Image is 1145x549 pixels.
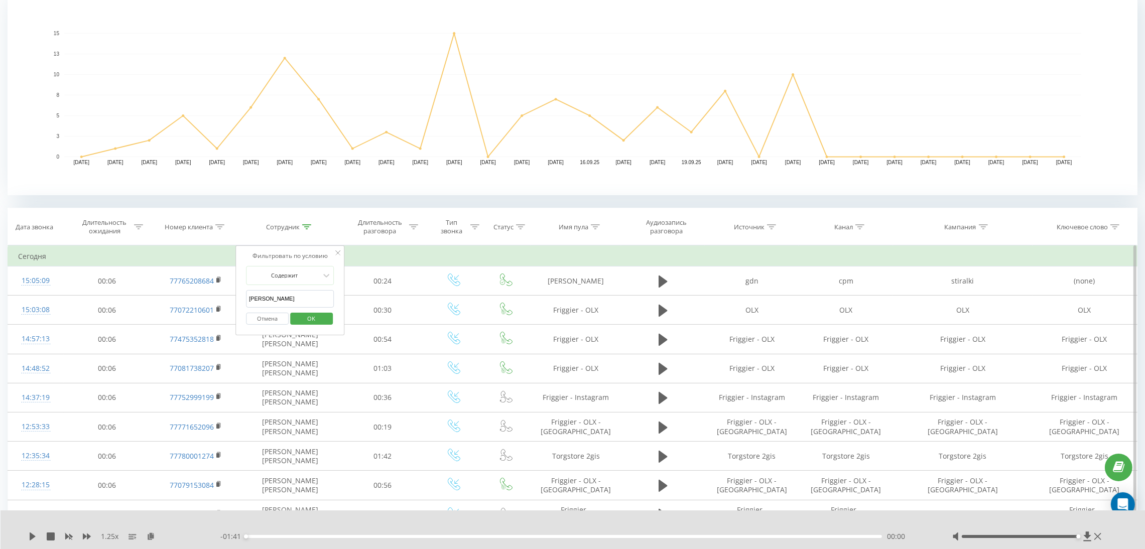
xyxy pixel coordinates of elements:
[705,296,799,325] td: OLX
[734,223,765,231] div: Источник
[339,266,426,296] td: 00:24
[353,218,407,235] div: Длительность разговора
[220,531,246,541] span: - 01:41
[705,354,799,383] td: Friggier - OLX
[1057,223,1108,231] div: Ключевое слово
[893,442,1033,471] td: Torgstore 2gis
[64,500,151,529] td: 00:07
[531,413,621,442] td: Friggier - OLX - [GEOGRAPHIC_DATA]
[887,531,905,541] span: 00:00
[170,392,214,402] a: 77752999199
[799,383,893,412] td: Friggier - Instagram
[531,354,621,383] td: Friggier - OLX
[241,354,339,383] td: [PERSON_NAME] [PERSON_NAME]
[799,442,893,471] td: Torgstore 2gis
[893,266,1033,296] td: stiralki
[717,160,733,166] text: [DATE]
[378,160,395,166] text: [DATE]
[246,290,334,308] input: Введите значение
[165,223,213,231] div: Номер клиента
[54,72,60,77] text: 10
[799,413,893,442] td: Friggier - OLX - [GEOGRAPHIC_DATA]
[339,471,426,500] td: 00:56
[531,266,621,296] td: [PERSON_NAME]
[64,266,151,296] td: 00:06
[893,354,1033,383] td: Friggier - OLX
[705,413,799,442] td: Friggier - OLX - [GEOGRAPHIC_DATA]
[616,160,632,166] text: [DATE]
[531,471,621,500] td: Friggier - OLX - [GEOGRAPHIC_DATA]
[18,359,54,378] div: 14:48:52
[244,534,248,538] div: Accessibility label
[311,160,327,166] text: [DATE]
[799,266,893,296] td: cpm
[64,383,151,412] td: 00:06
[1033,383,1137,412] td: Friggier - Instagram
[16,223,53,231] div: Дата звонка
[56,113,59,118] text: 5
[64,325,151,354] td: 00:06
[531,296,621,325] td: Friggier - OLX
[531,442,621,471] td: Torgstore 2gis
[1033,500,1137,529] td: Friggier - [DOMAIN_NAME]
[580,160,599,166] text: 16.09.25
[170,422,214,432] a: 77771652096
[853,160,869,166] text: [DATE]
[290,313,333,325] button: OK
[8,246,1137,266] td: Сегодня
[18,388,54,407] div: 14:37:19
[64,354,151,383] td: 00:06
[241,325,339,354] td: [PERSON_NAME] [PERSON_NAME]
[246,251,334,261] div: Фильтровать по условию
[277,160,293,166] text: [DATE]
[1033,296,1137,325] td: OLX
[1033,471,1137,500] td: Friggier - OLX - [GEOGRAPHIC_DATA]
[241,500,339,529] td: [PERSON_NAME] [PERSON_NAME]
[650,160,666,166] text: [DATE]
[241,442,339,471] td: [PERSON_NAME] [PERSON_NAME]
[241,383,339,412] td: [PERSON_NAME] [PERSON_NAME]
[799,296,893,325] td: OLX
[339,442,426,471] td: 01:42
[1033,325,1137,354] td: Friggier - OLX
[893,413,1033,442] td: Friggier - OLX - [GEOGRAPHIC_DATA]
[209,160,225,166] text: [DATE]
[705,266,799,296] td: gdn
[64,442,151,471] td: 00:06
[705,500,799,529] td: Friggier - [DOMAIN_NAME]
[107,160,123,166] text: [DATE]
[988,160,1004,166] text: [DATE]
[1033,266,1137,296] td: (none)
[339,296,426,325] td: 00:30
[435,218,468,235] div: Тип звонка
[142,160,158,166] text: [DATE]
[18,446,54,466] div: 12:35:34
[339,354,426,383] td: 01:03
[682,160,701,166] text: 19.09.25
[413,160,429,166] text: [DATE]
[1033,442,1137,471] td: Torgstore 2gis
[1056,160,1072,166] text: [DATE]
[18,329,54,349] div: 14:57:13
[64,471,151,500] td: 00:06
[170,305,214,315] a: 77072210601
[243,160,259,166] text: [DATE]
[339,325,426,354] td: 00:54
[799,325,893,354] td: Friggier - OLX
[18,505,54,524] div: 10:28:22
[56,133,59,139] text: 3
[64,296,151,325] td: 00:06
[893,296,1033,325] td: OLX
[54,31,60,36] text: 15
[480,160,496,166] text: [DATE]
[799,471,893,500] td: Friggier - OLX - [GEOGRAPHIC_DATA]
[170,363,214,373] a: 77081738207
[74,160,90,166] text: [DATE]
[78,218,132,235] div: Длительность ожидания
[705,442,799,471] td: Torgstore 2gis
[887,160,903,166] text: [DATE]
[705,383,799,412] td: Friggier - Instagram
[705,325,799,354] td: Friggier - OLX
[241,471,339,500] td: [PERSON_NAME] [PERSON_NAME]
[266,223,300,231] div: Сотрудник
